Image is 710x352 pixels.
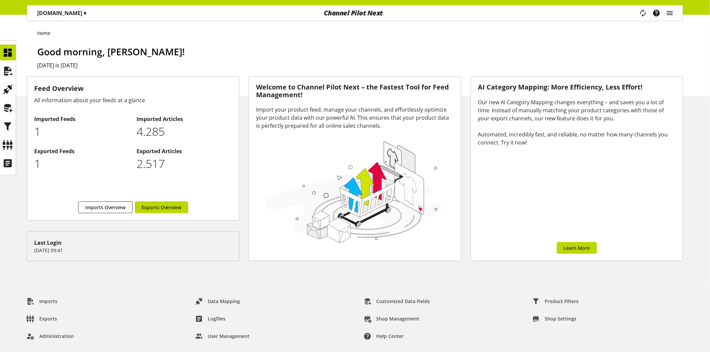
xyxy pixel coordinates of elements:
[256,106,454,130] div: Import your product feed, manage your channels, and effortlessly optimize your product data with ...
[135,201,188,213] a: Exports Overview
[142,204,182,211] span: Exports Overview
[37,61,683,69] h2: [DATE] is [DATE]
[39,315,57,322] span: Exports
[137,155,232,172] p: 2517
[359,295,436,307] a: Customized Data Fields
[21,313,62,325] a: Exports
[376,315,420,322] span: Shop Management
[39,333,74,340] span: Administration
[256,83,454,99] h3: Welcome to Channel Pilot Next – the Fastest Tool for Feed Management!
[34,155,130,172] p: 1
[78,201,133,213] a: Imports Overview
[376,298,430,305] span: Customized Data Fields
[527,295,584,307] a: Product Filters
[27,5,683,21] nav: main navigation
[376,333,404,340] span: Help center
[84,9,86,17] span: ▾
[137,147,232,155] h2: Exported Articles
[190,313,231,325] a: Logfiles
[137,115,232,123] h2: Imported Articles
[34,239,232,247] div: Last Login
[557,242,597,254] a: Learn More
[564,244,590,251] span: Learn More
[34,123,130,140] p: 1
[478,98,676,146] div: Our new AI Category Mapping changes everything – and saves you a lot of time. Instead of manually...
[190,330,255,342] a: User Management
[37,45,185,58] span: Good morning, [PERSON_NAME]!
[208,333,250,340] span: User Management
[34,115,130,123] h2: Imported Feeds
[21,295,63,307] a: Imports
[37,9,86,17] p: [DOMAIN_NAME]
[34,96,232,104] div: All information about your feeds at a glance
[39,298,57,305] span: Imports
[208,298,240,305] span: Data Mapping
[34,247,232,254] p: [DATE] 09:41
[34,83,232,94] h3: Feed Overview
[359,330,409,342] a: Help center
[478,83,676,91] h3: AI Category Mapping: More Efficiency, Less Effort!
[545,315,577,322] span: Shop Settings
[527,313,582,325] a: Shop Settings
[208,315,225,322] span: Logfiles
[34,147,130,155] h2: Exported Feeds
[190,295,245,307] a: Data Mapping
[85,204,125,211] span: Imports Overview
[21,330,79,342] a: Administration
[137,123,232,140] p: 4285
[263,138,445,245] img: 78e1b9dcff1e8392d83655fcfc870417.svg
[359,313,425,325] a: Shop Management
[545,298,579,305] span: Product Filters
